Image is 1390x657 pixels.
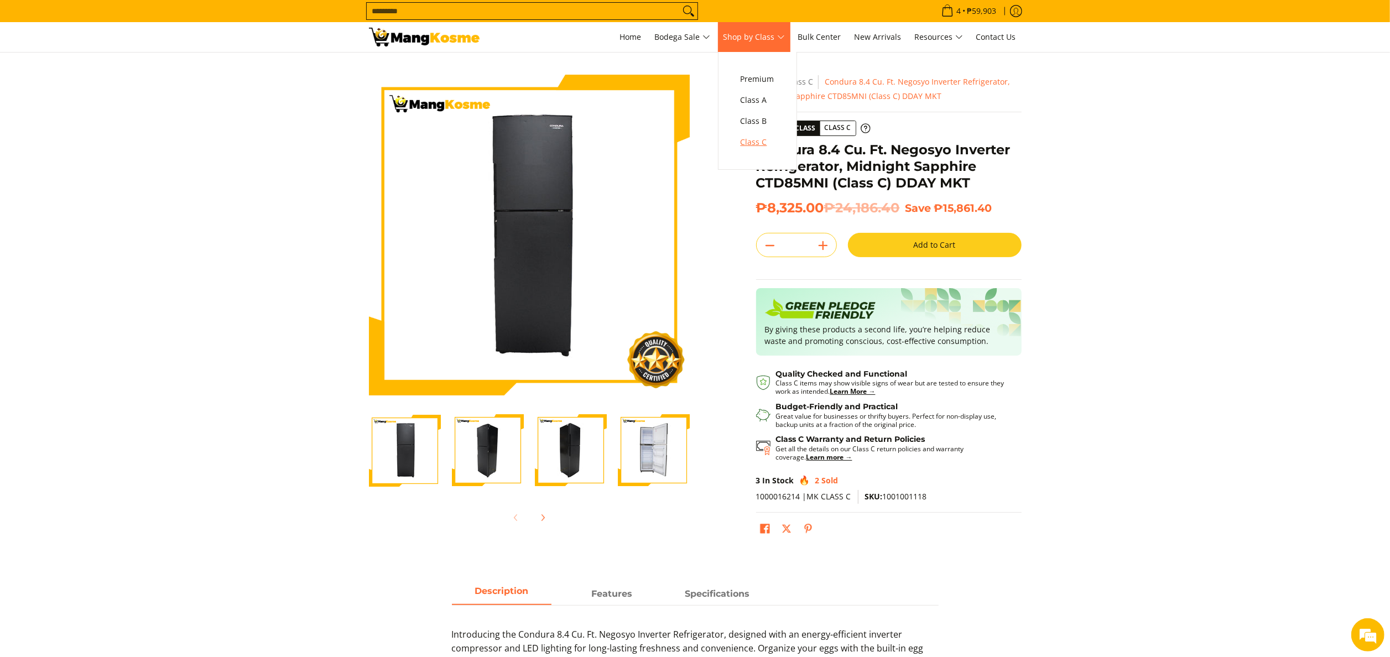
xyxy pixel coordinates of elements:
a: Class C [787,76,814,87]
img: Badge sustainability green pledge friendly [765,297,876,324]
span: Class A [741,93,774,107]
span: Class B [741,114,774,128]
span: Save [905,201,931,215]
span: 4 [955,7,963,15]
button: Search [680,3,697,19]
span: Description [452,584,551,604]
span: Sold [822,475,839,486]
span: 1000016214 |MK CLASS C [756,491,851,502]
strong: Budget-Friendly and Practical [776,401,898,411]
a: Learn More → [830,387,876,396]
a: Post on X [779,521,794,540]
a: Share on Facebook [757,521,773,540]
strong: Quality Checked and Functional [776,369,908,379]
span: Bulk Center [798,32,841,42]
a: Bulk Center [793,22,847,52]
span: • [938,5,1000,17]
span: 1001001118 [865,491,927,502]
a: Resources [909,22,969,52]
span: New Arrivals [855,32,902,42]
h1: Condura 8.4 Cu. Ft. Negosyo Inverter Refrigerator, Midnight Sapphire CTD85MNI (Class C) DDAY MKT [756,142,1022,191]
a: Class B [735,111,780,132]
span: 3 [756,475,761,486]
span: SKU: [865,491,883,502]
img: Condura 8.4 Cu. Ft. Negosyo Inverter Refrigerator, Midnight Sapphire CTD85MNI (Class C) DDAY MKT-3 [535,414,607,486]
a: Class A [735,90,780,111]
span: We're online! [64,139,153,251]
span: Contact Us [976,32,1016,42]
strong: Specifications [685,588,749,599]
a: Description [452,584,551,605]
a: Pin on Pinterest [800,521,816,540]
button: Next [530,505,555,530]
a: Shop by Class [718,22,790,52]
img: Condura 8.4 Cu. Ft. Negosyo Inverter Refrigerator, Midnight Sapphire CTD85MNI (Class C) DDAY MKT-2 [452,414,524,486]
div: Minimize live chat window [181,6,208,32]
img: Condura 8.4 Cu. Ft. Negosyo Inverter Refrigerator, Midnight Sapphire CTD85MNI (Class C) DDAY MKT-1 [369,414,441,486]
div: Chat with us now [58,62,186,76]
span: Shop by Class [723,30,785,44]
a: Learn more → [806,452,852,462]
span: Premium [741,72,774,86]
nav: Main Menu [491,22,1022,52]
span: Class C [741,135,774,149]
nav: Breadcrumbs [756,75,1022,103]
button: Add to Cart [848,233,1022,257]
img: Condura 8.4 Cu. Ft. Negosyo Inverter Refrigerator, Midnight Sapphire CTD85MNI (Class C) DDAY MKT [369,75,690,395]
p: Class C items may show visible signs of wear but are tested to ensure they work as intended. [776,379,1011,395]
img: Condura 8.4 Cu. Ft. Negosyo Inverter Refrigerator, Midnight Sapphire CTD85MNI (Class C) DDAY MKT-4 [618,414,690,486]
a: Contact Us [971,22,1022,52]
a: Premium [735,69,780,90]
span: In Stock [763,475,794,486]
span: Class C [820,121,856,135]
del: ₱24,186.40 [824,200,900,216]
a: Product Class Class C [756,121,871,136]
strong: Class C Warranty and Return Policies [776,434,925,444]
textarea: Type your message and hit 'Enter' [6,302,211,341]
a: Home [615,22,647,52]
a: Description 1 [563,584,662,605]
span: ₱8,325.00 [756,200,900,216]
p: Get all the details on our Class C return policies and warranty coverage. [776,445,1011,461]
span: Condura 8.4 Cu. Ft. Negosyo Inverter Refrigerator, Midnight Sapphire CTD85MNI (Class C) DDAY MKT [756,76,1011,101]
span: Bodega Sale [655,30,710,44]
a: Description 2 [668,584,767,605]
a: Bodega Sale [649,22,716,52]
p: Great value for businesses or thrifty buyers. Perfect for non-display use, backup units at a frac... [776,412,1011,429]
strong: Features [592,588,633,599]
span: 2 [815,475,820,486]
span: ₱59,903 [966,7,998,15]
span: Home [620,32,642,42]
img: Condura 8.5 Cu. Ft. Negosyo Ref (Class C) 9.9. DDAY l Mang Kosme [369,28,480,46]
button: Add [810,237,836,254]
span: Resources [915,30,963,44]
span: ₱15,861.40 [934,201,992,215]
a: Class C [735,132,780,153]
button: Subtract [757,237,783,254]
a: New Arrivals [849,22,907,52]
p: By giving these products a second life, you’re helping reduce waste and promoting conscious, cost... [765,324,1013,347]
